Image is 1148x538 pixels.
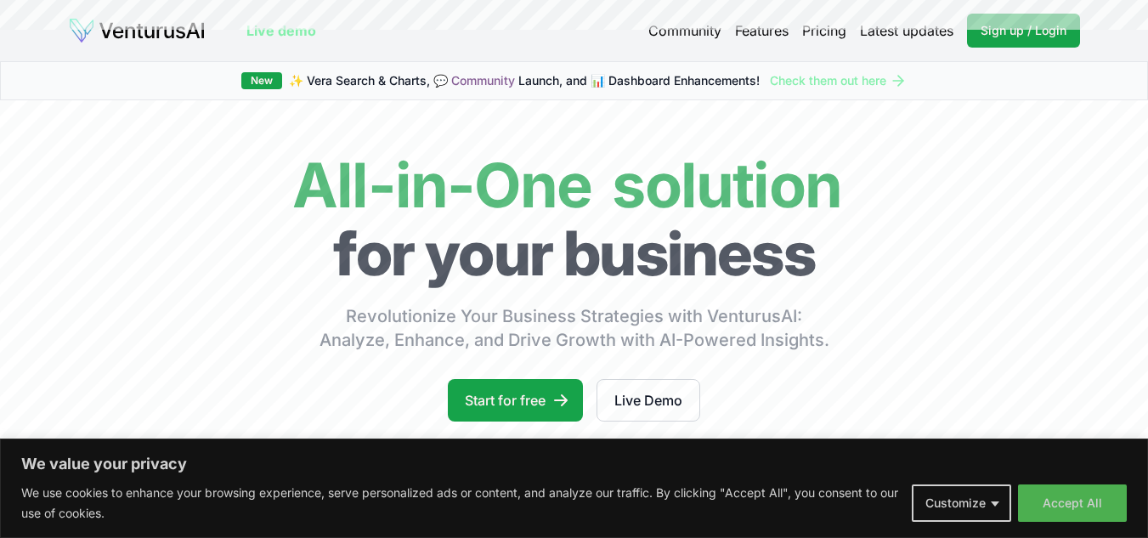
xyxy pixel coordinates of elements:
[802,20,846,41] a: Pricing
[21,454,1127,474] p: We value your privacy
[648,20,721,41] a: Community
[451,73,515,88] a: Community
[241,72,282,89] div: New
[68,17,206,44] img: logo
[597,379,700,422] a: Live Demo
[289,72,760,89] span: ✨ Vera Search & Charts, 💬 Launch, and 📊 Dashboard Enhancements!
[448,379,583,422] a: Start for free
[860,20,953,41] a: Latest updates
[735,20,789,41] a: Features
[1018,484,1127,522] button: Accept All
[246,20,316,41] a: Live demo
[770,72,907,89] a: Check them out here
[912,484,1011,522] button: Customize
[981,22,1066,39] span: Sign up / Login
[967,14,1080,48] a: Sign up / Login
[21,483,899,524] p: We use cookies to enhance your browsing experience, serve personalized ads or content, and analyz...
